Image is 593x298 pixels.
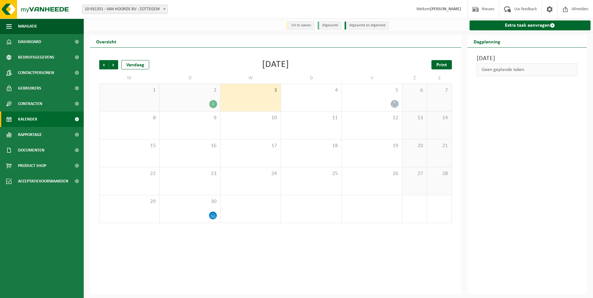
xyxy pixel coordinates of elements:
span: Dashboard [18,34,41,50]
span: 13 [405,115,424,121]
span: 27 [405,170,424,177]
span: 17 [224,142,278,149]
span: 2 [163,87,217,94]
a: Extra taak aanvragen [470,20,591,30]
span: Vorige [99,60,109,69]
li: Afgewerkt en afgemeld [345,21,389,30]
span: 12 [345,115,399,121]
strong: [PERSON_NAME] [430,7,461,11]
span: 21 [430,142,448,149]
span: 8 [103,115,156,121]
td: Z [427,72,452,84]
span: 25 [284,170,338,177]
li: Afgewerkt [318,21,341,30]
div: Geen geplande taken [477,63,578,76]
span: 29 [103,198,156,205]
td: W [221,72,281,84]
span: 28 [430,170,448,177]
span: 23 [163,170,217,177]
span: 9 [163,115,217,121]
td: M [99,72,160,84]
h3: [DATE] [477,54,578,63]
span: 19 [345,142,399,149]
span: Product Shop [18,158,46,173]
span: 5 [345,87,399,94]
span: 10-931351 - VAN HOORDE BV - ZOTTEGEM [82,5,168,14]
span: Navigatie [18,19,37,34]
span: 4 [284,87,338,94]
td: Z [402,72,427,84]
span: Kalender [18,112,37,127]
span: 7 [430,87,448,94]
td: V [342,72,402,84]
span: 18 [284,142,338,149]
span: 22 [103,170,156,177]
span: 11 [284,115,338,121]
td: D [160,72,220,84]
span: Gebruikers [18,81,41,96]
a: Print [431,60,452,69]
span: 16 [163,142,217,149]
h2: Overzicht [90,35,123,47]
span: 6 [405,87,424,94]
span: Print [436,63,447,68]
span: 15 [103,142,156,149]
span: Bedrijfsgegevens [18,50,54,65]
span: 20 [405,142,424,149]
span: 24 [224,170,278,177]
span: 26 [345,170,399,177]
span: Documenten [18,142,44,158]
span: 1 [103,87,156,94]
td: D [281,72,341,84]
span: 30 [163,198,217,205]
span: Volgende [109,60,118,69]
div: Vandaag [121,60,149,69]
span: Contactpersonen [18,65,54,81]
span: Contracten [18,96,42,112]
span: Acceptatievoorwaarden [18,173,68,189]
span: 10 [224,115,278,121]
span: 10-931351 - VAN HOORDE BV - ZOTTEGEM [82,5,167,14]
span: Rapportage [18,127,42,142]
div: [DATE] [262,60,289,69]
h2: Dagplanning [467,35,506,47]
div: 1 [209,100,217,108]
li: Uit te voeren [287,21,314,30]
span: 14 [430,115,448,121]
span: 3 [224,87,278,94]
